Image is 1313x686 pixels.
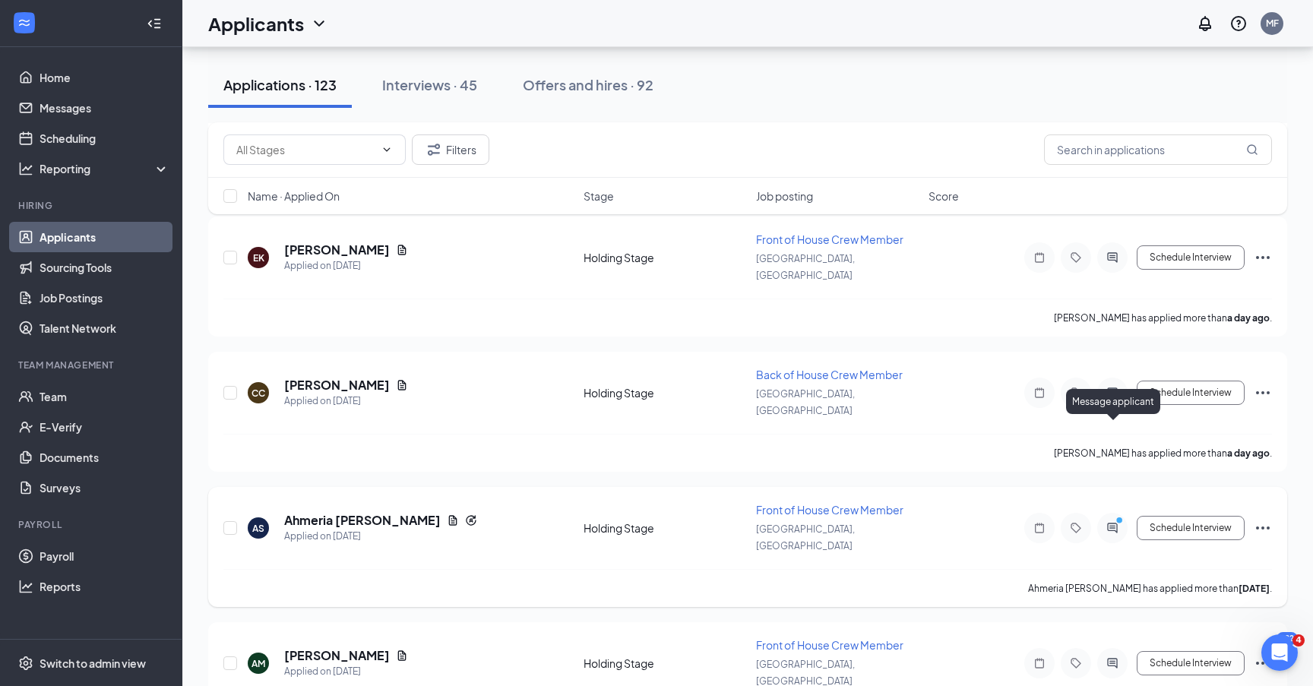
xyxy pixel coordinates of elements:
svg: Analysis [18,161,33,176]
a: Reports [40,571,169,602]
svg: ChevronDown [310,14,328,33]
svg: Collapse [147,16,162,31]
svg: Reapply [465,514,477,526]
svg: ActiveChat [1103,522,1122,534]
div: Payroll [18,518,166,531]
a: Scheduling [40,123,169,153]
a: Job Postings [40,283,169,313]
a: Applicants [40,222,169,252]
button: Schedule Interview [1137,516,1245,540]
div: 122 [1277,632,1298,645]
div: Interviews · 45 [382,75,477,94]
h5: Ahmeria [PERSON_NAME] [284,512,441,529]
span: Back of House Crew Member [756,368,903,381]
a: Payroll [40,541,169,571]
button: Schedule Interview [1137,651,1245,675]
svg: QuestionInfo [1229,14,1248,33]
button: Schedule Interview [1137,381,1245,405]
div: Switch to admin view [40,656,146,671]
span: Job posting [756,188,813,204]
div: AS [252,522,264,535]
span: Stage [584,188,614,204]
div: Message applicant [1066,389,1160,414]
b: a day ago [1227,312,1270,324]
svg: Document [396,379,408,391]
div: Team Management [18,359,166,371]
div: Offers and hires · 92 [523,75,653,94]
svg: ActiveChat [1103,387,1122,399]
a: Documents [40,442,169,473]
svg: MagnifyingGlass [1246,144,1258,156]
div: Applications · 123 [223,75,337,94]
svg: Ellipses [1254,519,1272,537]
svg: PrimaryDot [1112,516,1131,528]
svg: Tag [1067,387,1085,399]
svg: Document [396,650,408,662]
a: E-Verify [40,412,169,442]
svg: Document [396,244,408,256]
svg: Tag [1067,522,1085,534]
div: MF [1266,17,1279,30]
svg: WorkstreamLogo [17,15,32,30]
svg: Note [1030,657,1049,669]
div: AM [252,657,265,670]
div: Hiring [18,199,166,212]
svg: Note [1030,522,1049,534]
a: Team [40,381,169,412]
input: Search in applications [1044,134,1272,165]
svg: Document [447,514,459,526]
p: [PERSON_NAME] has applied more than . [1054,447,1272,460]
svg: Ellipses [1254,248,1272,267]
svg: Ellipses [1254,384,1272,402]
div: Applied on [DATE] [284,664,408,679]
div: CC [252,387,265,400]
div: Holding Stage [584,656,747,671]
input: All Stages [236,141,375,158]
span: Front of House Crew Member [756,232,903,246]
svg: ChevronDown [381,144,393,156]
h5: [PERSON_NAME] [284,647,390,664]
button: Schedule Interview [1137,245,1245,270]
svg: Tag [1067,657,1085,669]
svg: Tag [1067,251,1085,264]
div: Applied on [DATE] [284,258,408,273]
p: [PERSON_NAME] has applied more than . [1054,311,1272,324]
span: Front of House Crew Member [756,638,903,652]
a: Messages [40,93,169,123]
div: EK [253,251,264,264]
span: 4 [1292,634,1305,646]
h5: [PERSON_NAME] [284,242,390,258]
span: Front of House Crew Member [756,503,903,517]
svg: Filter [425,141,443,159]
svg: ActiveChat [1103,251,1122,264]
div: Holding Stage [584,385,747,400]
p: Ahmeria [PERSON_NAME] has applied more than . [1028,582,1272,595]
div: Reporting [40,161,170,176]
a: Home [40,62,169,93]
svg: Notifications [1196,14,1214,33]
div: Holding Stage [584,250,747,265]
div: Applied on [DATE] [284,529,477,544]
svg: ActiveChat [1103,657,1122,669]
span: [GEOGRAPHIC_DATA], [GEOGRAPHIC_DATA] [756,523,855,552]
span: Score [929,188,959,204]
iframe: Intercom live chat [1261,634,1298,671]
span: [GEOGRAPHIC_DATA], [GEOGRAPHIC_DATA] [756,388,855,416]
span: Name · Applied On [248,188,340,204]
h1: Applicants [208,11,304,36]
b: a day ago [1227,447,1270,459]
span: [GEOGRAPHIC_DATA], [GEOGRAPHIC_DATA] [756,253,855,281]
svg: Ellipses [1254,654,1272,672]
a: Surveys [40,473,169,503]
h5: [PERSON_NAME] [284,377,390,394]
a: Talent Network [40,313,169,343]
svg: Note [1030,387,1049,399]
b: [DATE] [1239,583,1270,594]
button: Filter Filters [412,134,489,165]
div: Holding Stage [584,520,747,536]
div: Applied on [DATE] [284,394,408,409]
a: Sourcing Tools [40,252,169,283]
svg: Note [1030,251,1049,264]
svg: Settings [18,656,33,671]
